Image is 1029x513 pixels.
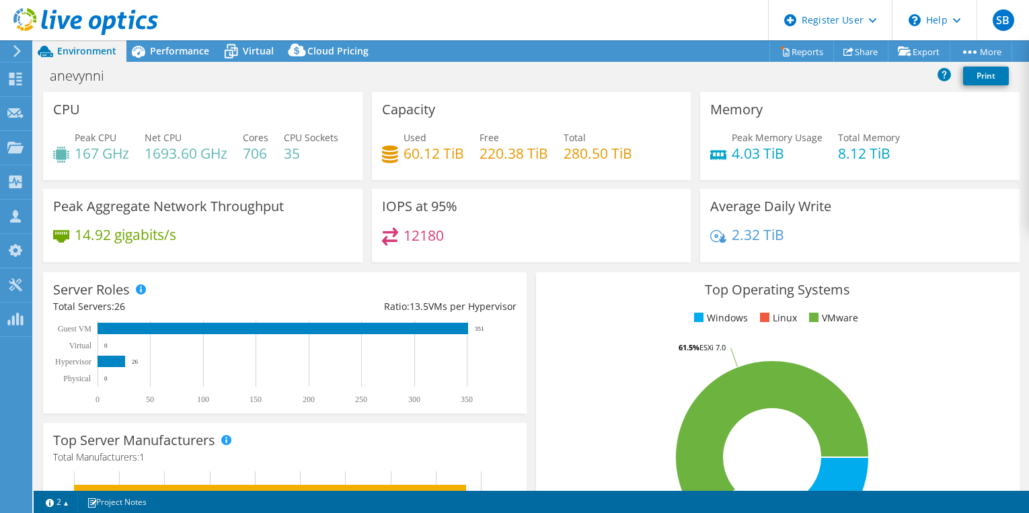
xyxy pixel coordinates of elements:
[410,300,428,313] span: 13.5
[104,342,108,349] text: 0
[243,131,268,144] span: Cores
[250,395,262,404] text: 150
[53,199,284,214] h3: Peak Aggregate Network Throughput
[461,395,473,404] text: 350
[950,41,1012,62] a: More
[710,199,831,214] h3: Average Daily Write
[732,131,823,144] span: Peak Memory Usage
[355,395,367,404] text: 250
[96,395,100,404] text: 0
[36,494,78,510] a: 2
[757,311,797,325] li: Linux
[963,67,1009,85] a: Print
[408,395,420,404] text: 300
[53,299,284,314] div: Total Servers:
[303,395,315,404] text: 200
[732,227,784,242] h4: 2.32 TiB
[806,311,858,325] li: VMware
[404,146,464,161] h4: 60.12 TiB
[75,131,116,144] span: Peak CPU
[243,44,274,57] span: Virtual
[284,146,338,161] h4: 35
[564,146,632,161] h4: 280.50 TiB
[679,342,699,352] tspan: 61.5%
[691,311,748,325] li: Windows
[77,494,156,510] a: Project Notes
[58,324,91,333] text: Guest VM
[53,450,517,465] h4: Total Manufacturers:
[146,395,154,404] text: 50
[888,41,950,62] a: Export
[55,357,91,366] text: Hypervisor
[284,299,516,314] div: Ratio: VMs per Hypervisor
[53,102,80,117] h3: CPU
[197,395,209,404] text: 100
[710,102,763,117] h3: Memory
[382,199,457,214] h3: IOPS at 95%
[145,146,227,161] h4: 1693.60 GHz
[732,146,823,161] h4: 4.03 TiB
[145,131,182,144] span: Net CPU
[69,341,92,350] text: Virtual
[132,358,139,365] text: 26
[284,131,338,144] span: CPU Sockets
[404,228,444,243] h4: 12180
[564,131,586,144] span: Total
[150,44,209,57] span: Performance
[243,146,268,161] h4: 706
[838,146,900,161] h4: 8.12 TiB
[75,227,176,242] h4: 14.92 gigabits/s
[699,342,726,352] tspan: ESXi 7.0
[833,41,888,62] a: Share
[769,41,834,62] a: Reports
[75,146,129,161] h4: 167 GHz
[480,131,499,144] span: Free
[44,69,125,83] h1: anevynni
[404,131,426,144] span: Used
[307,44,369,57] span: Cloud Pricing
[53,433,215,448] h3: Top Server Manufacturers
[382,102,435,117] h3: Capacity
[475,325,484,332] text: 351
[909,14,921,26] svg: \n
[838,131,900,144] span: Total Memory
[53,282,130,297] h3: Server Roles
[63,374,91,383] text: Physical
[993,9,1014,31] span: SB
[114,300,125,313] span: 26
[104,375,108,382] text: 0
[139,450,145,463] span: 1
[546,282,1009,297] h3: Top Operating Systems
[480,146,548,161] h4: 220.38 TiB
[57,44,116,57] span: Environment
